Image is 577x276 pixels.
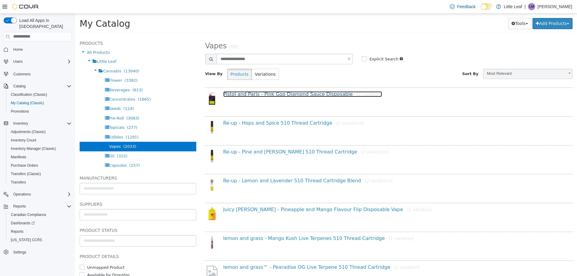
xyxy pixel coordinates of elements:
span: Washington CCRS [8,236,72,244]
a: Dashboards [8,220,37,227]
a: lemon and grass™ - Pearadise OG Live Terpene 510 Thread Cartridge[1 variation] [148,250,345,256]
small: [2 variations] [261,107,288,112]
button: Inventory [11,120,30,127]
span: My Catalog (Classic) [11,101,44,105]
h5: Product Details [5,239,121,246]
img: 150 [130,135,144,149]
a: Inventory Manager (Classic) [8,145,58,152]
a: Adjustments (Classic) [8,128,48,135]
a: Dashboards [6,219,74,227]
button: Customers [1,69,74,78]
small: [1 variation] [319,251,344,256]
button: Settings [1,248,74,256]
button: Reports [11,203,28,210]
a: Transfers (Classic) [8,170,43,177]
button: Manifests [6,153,74,161]
img: 150 [130,107,144,120]
span: Classification (Classic) [8,91,72,98]
span: Inventory Manager (Classic) [8,145,72,152]
span: (315) [42,140,52,144]
img: 150 [130,164,144,178]
a: Reports [8,228,26,235]
h5: Manufacturers [5,161,121,168]
label: Explicit Search [293,42,323,48]
img: 150 [130,222,144,235]
span: (2033) [48,130,61,135]
span: Reports [11,203,72,210]
a: Canadian Compliance [8,211,49,218]
span: (1291) [50,121,63,126]
span: Inventory Count [11,138,36,143]
a: Home [11,46,25,53]
span: Adjustments (Classic) [11,129,46,134]
small: [1 variation] [282,78,307,83]
button: Variations [176,55,204,66]
span: LM [529,3,534,10]
button: Inventory [1,119,74,128]
span: Home [11,46,72,53]
small: [1 variation] [314,222,339,227]
a: My Catalog (Classic) [8,99,47,107]
button: Purchase Orders [6,161,74,170]
a: Re-up - Pine and [PERSON_NAME] 510 Thread Cartridge[2 variations] [148,135,313,141]
span: Oil [34,140,39,144]
span: Vapes [130,28,152,36]
a: Purchase Orders [8,162,41,169]
span: Feedback [457,4,475,10]
span: Canadian Compliance [8,211,72,218]
input: Dark Mode [481,4,493,10]
span: Inventory Count [8,137,72,144]
span: Concentrates [34,83,60,88]
a: Feedback [447,1,478,13]
p: [PERSON_NAME] [538,3,572,10]
h5: Products [5,26,121,33]
label: Unmapped Product [11,251,50,257]
img: 150 [130,78,144,91]
span: Transfers [8,179,72,186]
span: Manifests [11,155,26,159]
button: Promotions [6,107,74,116]
a: [US_STATE] CCRS [8,236,44,244]
button: My Catalog (Classic) [6,99,74,107]
button: Inventory Manager (Classic) [6,144,74,153]
span: Topicals [34,111,49,116]
span: Users [13,59,23,64]
span: Manifests [8,153,72,161]
img: 150 [130,193,144,207]
span: Transfers [11,180,26,185]
button: Operations [1,190,74,199]
small: [1 variation] [332,193,357,198]
span: Most Relevant [408,55,489,65]
span: Classification (Classic) [11,92,47,97]
span: Little Leaf [22,45,41,50]
span: Reports [8,228,72,235]
button: Tools [433,4,456,15]
button: Products [152,55,177,66]
small: [2 variations] [286,136,313,141]
span: Reports [13,204,26,209]
button: Transfers (Classic) [6,170,74,178]
a: Most Relevant [408,55,497,65]
span: (3083) [51,102,64,107]
span: Settings [13,250,26,255]
span: Pre-Roll [34,102,49,107]
span: Beverages [34,74,55,78]
span: Operations [11,191,72,198]
button: Catalog [1,82,74,90]
button: Add Products [457,4,497,15]
a: Inventory Count [8,137,39,144]
a: Classification (Classic) [8,91,50,98]
span: [US_STATE] CCRS [11,238,42,242]
button: Inventory Count [6,136,74,144]
span: (3382) [49,64,62,69]
span: Purchase Orders [11,163,38,168]
span: Promotions [8,108,72,115]
button: Catalog [11,83,28,90]
span: (13040) [49,55,64,59]
span: Transfers (Classic) [8,170,72,177]
span: Adjustments (Classic) [8,128,72,135]
a: Promotions [8,108,32,115]
a: Manifests [8,153,29,161]
span: Canadian Compliance [11,212,46,217]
